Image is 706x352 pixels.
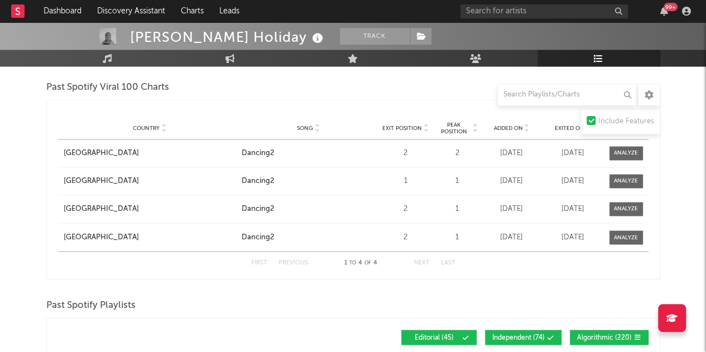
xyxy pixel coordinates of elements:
span: Exited On [555,125,584,132]
button: 99+ [660,7,668,16]
input: Search for artists [460,4,628,18]
a: [GEOGRAPHIC_DATA] [64,232,237,243]
a: Dancing2 [242,204,374,215]
div: [DATE] [484,176,540,187]
div: 1 [381,176,431,187]
div: 2 [381,148,431,159]
div: [DATE] [545,232,601,243]
span: Song [297,125,313,132]
a: [GEOGRAPHIC_DATA] [64,204,237,215]
a: [GEOGRAPHIC_DATA] [64,148,237,159]
div: Dancing2 [242,232,274,243]
div: Include Features [598,115,654,128]
div: [GEOGRAPHIC_DATA] [64,204,139,215]
input: Search Playlists/Charts [497,84,637,106]
div: [DATE] [545,204,601,215]
span: Added On [494,125,523,132]
button: Algorithmic(220) [570,330,649,345]
div: Dancing2 [242,204,274,215]
div: 2 [436,148,478,159]
button: Independent(74) [485,330,561,345]
div: 2 [381,204,431,215]
div: [DATE] [484,148,540,159]
button: Previous [278,259,308,266]
a: [GEOGRAPHIC_DATA] [64,176,237,187]
div: 1 [436,232,478,243]
div: [GEOGRAPHIC_DATA] [64,148,139,159]
span: Algorithmic ( 220 ) [577,334,632,341]
div: [PERSON_NAME] Holiday [130,28,326,46]
button: First [251,259,267,266]
span: Editorial ( 45 ) [409,334,460,341]
span: of [364,260,371,265]
div: [GEOGRAPHIC_DATA] [64,176,139,187]
a: Dancing2 [242,148,374,159]
button: Editorial(45) [401,330,477,345]
div: 1 [436,204,478,215]
div: [DATE] [484,232,540,243]
span: Peak Position [436,122,472,135]
div: 1 4 4 [330,256,392,269]
div: 99 + [664,3,678,11]
button: Track [340,28,410,45]
span: to [349,260,356,265]
div: Dancing2 [242,148,274,159]
div: 1 [436,176,478,187]
a: Dancing2 [242,232,374,243]
div: [DATE] [545,148,601,159]
span: Exit Position [382,125,422,132]
span: Past Spotify Viral 100 Charts [46,81,169,94]
button: Next [414,259,430,266]
div: 2 [381,232,431,243]
span: Country [133,125,160,132]
div: [GEOGRAPHIC_DATA] [64,232,139,243]
a: Dancing2 [242,176,374,187]
span: Past Spotify Playlists [46,299,136,312]
span: Independent ( 74 ) [492,334,545,341]
div: Dancing2 [242,176,274,187]
button: Last [441,259,455,266]
div: [DATE] [484,204,540,215]
div: [DATE] [545,176,601,187]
